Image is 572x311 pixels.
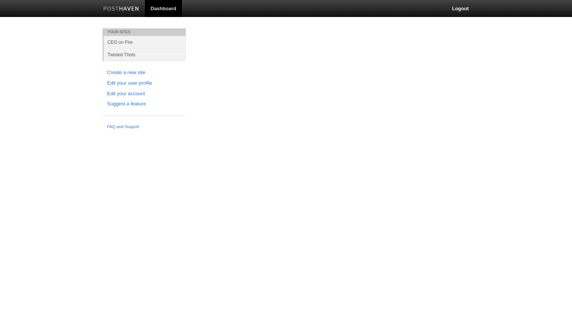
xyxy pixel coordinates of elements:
[107,79,181,87] a: Edit your user profile
[107,100,181,108] a: Suggest a feature
[107,90,181,98] a: Edit your account
[107,124,181,130] a: FAQ and Support
[107,69,181,77] a: Create a new site
[103,6,139,12] img: Posthaven-bar
[104,36,186,48] a: CEO on Fire
[104,48,186,61] a: Twisted Thots
[103,28,186,36] li: Your Sites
